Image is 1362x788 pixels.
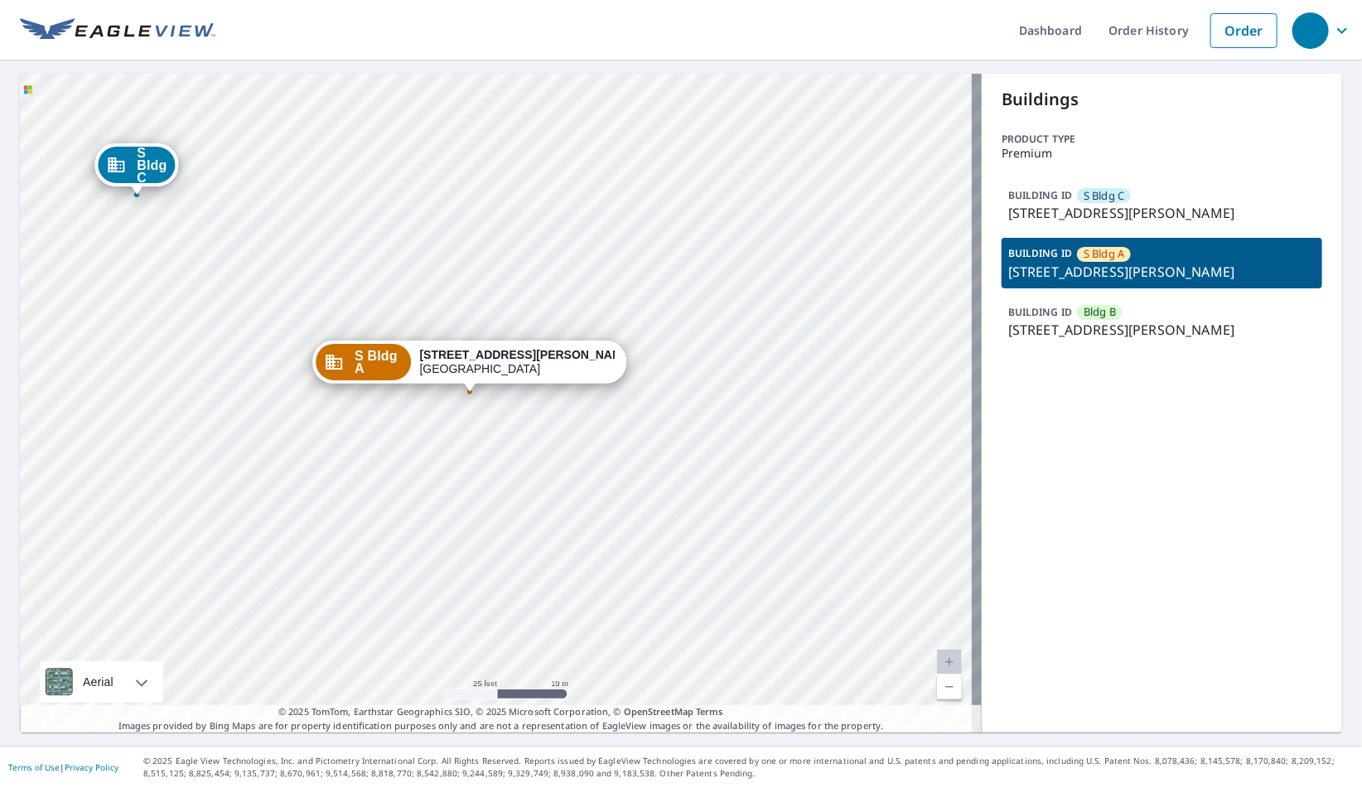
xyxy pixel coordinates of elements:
[1008,262,1316,282] p: [STREET_ADDRESS][PERSON_NAME]
[696,705,723,718] a: Terms
[420,348,616,376] div: [GEOGRAPHIC_DATA]
[8,762,118,772] p: |
[278,705,723,719] span: © 2025 TomTom, Earthstar Geographics SIO, © 2025 Microsoft Corporation, ©
[1084,188,1124,204] span: S Bldg C
[1002,132,1322,147] p: Product type
[94,143,178,195] div: Dropped pin, building S Bldg C, Commercial property, 225 Coggins Dr Pleasant Hill, CA 94523
[8,761,60,773] a: Terms of Use
[1008,203,1316,223] p: [STREET_ADDRESS][PERSON_NAME]
[1008,246,1072,260] p: BUILDING ID
[20,705,982,732] p: Images provided by Bing Maps are for property identification purposes only and are not a represen...
[937,650,962,674] a: Current Level 20, Zoom In Disabled
[40,661,163,703] div: Aerial
[1008,305,1072,319] p: BUILDING ID
[137,147,167,184] span: S Bldg C
[355,350,403,375] span: S Bldg A
[1210,13,1277,48] a: Order
[1008,320,1316,340] p: [STREET_ADDRESS][PERSON_NAME]
[65,761,118,773] a: Privacy Policy
[937,674,962,699] a: Current Level 20, Zoom Out
[1002,147,1322,160] p: Premium
[420,348,634,361] strong: [STREET_ADDRESS][PERSON_NAME]
[1008,188,1072,202] p: BUILDING ID
[624,705,693,718] a: OpenStreetMap
[20,18,215,43] img: EV Logo
[312,341,626,392] div: Dropped pin, building S Bldg A, Commercial property, 225 Coggins Dr Pleasant Hill, CA 94523
[78,661,118,703] div: Aerial
[1002,87,1322,112] p: Buildings
[1084,304,1116,320] span: Bldg B
[143,755,1354,780] p: © 2025 Eagle View Technologies, Inc. and Pictometry International Corp. All Rights Reserved. Repo...
[1084,246,1124,262] span: S Bldg A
